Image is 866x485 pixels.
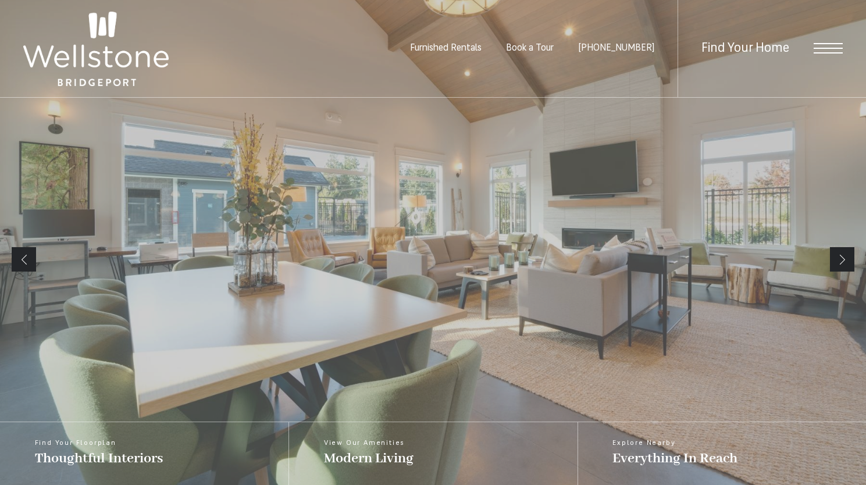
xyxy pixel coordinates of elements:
a: Call us at (253) 400-3144 [578,44,654,53]
a: Next [830,247,854,272]
span: Modern Living [324,450,414,468]
a: Previous [12,247,36,272]
img: Wellstone [23,12,169,86]
span: Find Your Floorplan [35,440,163,447]
a: Find Your Home [701,42,789,55]
span: Explore Nearby [612,440,737,447]
button: Open Menu [814,43,843,54]
a: Book a Tour [506,44,554,53]
span: [PHONE_NUMBER] [578,44,654,53]
span: Everything In Reach [612,450,737,468]
a: View Our Amenities [288,422,577,485]
a: Explore Nearby [578,422,866,485]
span: View Our Amenities [324,440,414,447]
span: Thoughtful Interiors [35,450,163,468]
a: Furnished Rentals [410,44,482,53]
